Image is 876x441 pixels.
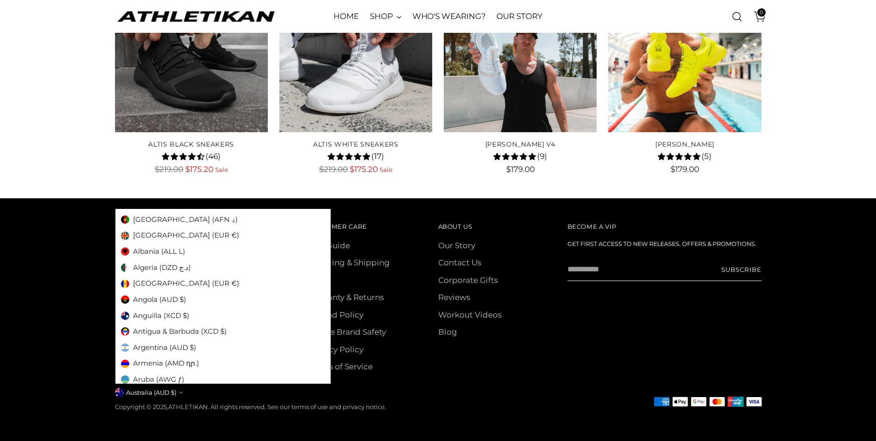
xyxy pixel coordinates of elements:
[115,150,268,162] div: 4.4 rating (46 votes)
[671,165,699,174] span: $179.00
[121,374,325,385] a: Aruba (AWG ƒ)
[757,8,766,17] span: 0
[155,165,183,174] span: $219.00
[133,294,186,305] span: Angola (AUD $)
[185,165,213,174] span: $175.20
[438,258,481,267] a: Contact Us
[115,403,386,412] p: Copyright © 2025, . All rights reserved. See our terms of use and privacy notice.
[438,293,470,302] a: Reviews
[721,258,761,281] button: Subscribe
[121,263,325,273] a: Algeria (DZD د.ج)
[121,214,325,225] a: [GEOGRAPHIC_DATA] (AFN ؋)
[350,165,378,174] span: $175.20
[506,165,535,174] span: $179.00
[438,276,498,285] a: Corporate Gifts
[655,140,714,148] a: [PERSON_NAME]
[309,310,363,319] a: Refund Policy
[309,258,390,267] a: Ordering & Shipping
[133,230,239,241] span: [GEOGRAPHIC_DATA] (EUR €)
[133,214,238,225] span: [GEOGRAPHIC_DATA] (AFN ؋)
[309,345,363,354] a: Privacy Policy
[133,278,239,289] span: [GEOGRAPHIC_DATA] (EUR €)
[133,358,199,369] span: Armenia (AMD դր.)
[380,166,393,173] span: Sale
[370,6,401,27] a: SHOP
[568,240,761,249] h6: Get first access to new releases, offers & promotions.
[313,140,399,148] a: ALTIS White Sneakers
[747,7,766,26] a: Open cart modal
[133,326,227,337] span: Antigua & Barbuda (XCD $)
[309,362,373,371] a: Terms of Service
[608,150,761,162] div: 5.0 rating (5 votes)
[319,165,348,174] span: $219.00
[121,343,325,353] a: Argentina (AUD $)
[121,230,325,241] a: [GEOGRAPHIC_DATA] (EUR €)
[438,310,501,319] a: Workout Videos
[701,151,712,163] span: (5)
[115,388,183,397] button: Australia (AUD $)
[333,6,359,27] a: HOME
[309,293,384,302] a: Warranty & Returns
[148,140,234,148] a: ALTIS Black Sneakers
[728,7,746,26] a: Open search modal
[115,9,277,24] a: ATHLETIKAN
[215,166,228,173] span: Sale
[121,326,325,337] a: Antigua & Barbuda (XCD $)
[309,223,368,230] span: Customer Care
[309,327,386,337] a: Online Brand Safety
[168,403,208,410] a: ATHLETIKAN
[121,311,325,321] a: Anguilla (XCD $)
[412,6,486,27] a: WHO'S WEARING?
[133,374,184,385] span: Aruba (AWG ƒ)
[121,358,325,369] a: Armenia (AMD դր.)
[438,327,457,337] a: Blog
[133,343,196,353] span: Argentina (AUD $)
[133,311,189,321] span: Anguilla (XCD $)
[444,150,597,162] div: 4.8 rating (9 votes)
[568,223,616,230] span: Become a VIP
[438,223,472,230] span: About Us
[496,6,542,27] a: OUR STORY
[485,140,556,148] a: [PERSON_NAME] V4
[121,278,325,289] a: [GEOGRAPHIC_DATA] (EUR €)
[205,151,221,163] span: (46)
[371,151,384,163] span: (17)
[121,246,325,257] a: Albania (ALL L)
[133,263,191,273] span: Algeria (DZD د.ج)
[133,246,185,257] span: Albania (ALL L)
[537,151,547,163] span: (9)
[121,294,325,305] a: Angola (AUD $)
[438,241,475,250] a: Our Story
[279,150,432,162] div: 4.8 rating (17 votes)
